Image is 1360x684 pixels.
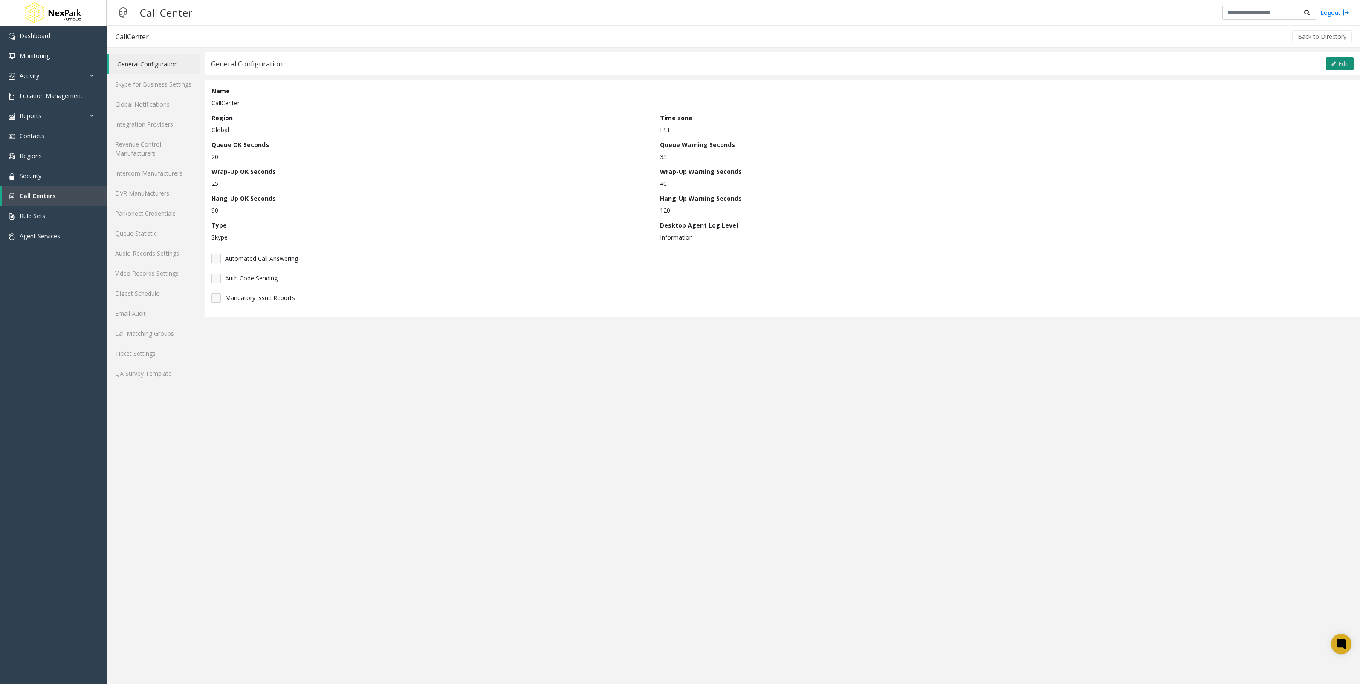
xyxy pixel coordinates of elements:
span: Auth Code Sending [225,274,278,283]
a: Digest Schedule [107,283,200,303]
p: Global [211,125,656,134]
span: Monitoring [20,52,50,60]
span: Dashboard [20,32,50,40]
a: DVR Manufacturers [107,183,200,203]
button: Back to Directory [1292,30,1352,43]
a: Skype for Business Settings [107,74,200,94]
img: 'icon' [9,73,15,80]
p: Skype [211,233,656,242]
label: Region [211,113,233,122]
span: Rule Sets [20,212,45,220]
img: 'icon' [9,53,15,60]
span: Mandatory Issue Reports [225,293,295,302]
p: 40 [660,179,1104,188]
p: 90 [211,206,656,215]
button: Edit [1326,57,1354,71]
a: Queue Statistic [107,223,200,243]
a: Video Records Settings [107,263,200,283]
p: CallCenter [211,98,1104,107]
p: Information [660,233,1104,242]
h3: Call Center [136,2,197,23]
p: 120 [660,206,1104,215]
p: 25 [211,179,656,188]
a: Revenue Control Manufacturers [107,134,200,163]
img: pageIcon [115,2,131,23]
a: Integration Providers [107,114,200,134]
span: Regions [20,152,42,160]
a: Call Centers [2,186,107,206]
label: Queue Warning Seconds [660,140,735,149]
a: Ticket Settings [107,343,200,364]
label: Desktop Agent Log Level [660,221,738,230]
span: Call Centers [20,192,55,200]
a: QA Survey Template [107,364,200,384]
label: Type [211,221,227,230]
div: General Configuration [211,58,283,69]
img: 'icon' [9,153,15,160]
img: 'icon' [9,173,15,180]
label: Queue OK Seconds [211,140,269,149]
a: Global Notifications [107,94,200,114]
span: Location Management [20,92,83,100]
a: Logout [1320,8,1349,17]
label: Name [211,87,230,95]
a: Call Matching Groups [107,323,200,343]
a: Intercom Manufacturers [107,163,200,183]
img: logout [1343,8,1349,17]
p: 35 [660,152,1104,161]
div: CallCenter [116,31,149,42]
img: 'icon' [9,93,15,100]
img: 'icon' [9,113,15,120]
img: 'icon' [9,213,15,220]
a: Audio Records Settings [107,243,200,263]
img: 'icon' [9,233,15,240]
span: Activity [20,72,39,80]
span: Edit [1338,60,1348,68]
span: Security [20,172,41,180]
label: Wrap-Up OK Seconds [211,167,276,176]
span: Contacts [20,132,44,140]
a: Email Audit [107,303,200,323]
label: Time zone [660,113,692,122]
span: Automated Call Answering [225,254,298,263]
img: 'icon' [9,33,15,40]
a: Parkonect Credentials [107,203,200,223]
img: 'icon' [9,193,15,200]
p: EST [660,125,1104,134]
label: Hang-Up Warning Seconds [660,194,742,203]
label: Wrap-Up Warning Seconds [660,167,742,176]
img: 'icon' [9,133,15,140]
a: General Configuration [109,54,200,74]
span: Reports [20,112,41,120]
p: 20 [211,152,656,161]
label: Hang-Up OK Seconds [211,194,276,203]
span: Agent Services [20,232,60,240]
